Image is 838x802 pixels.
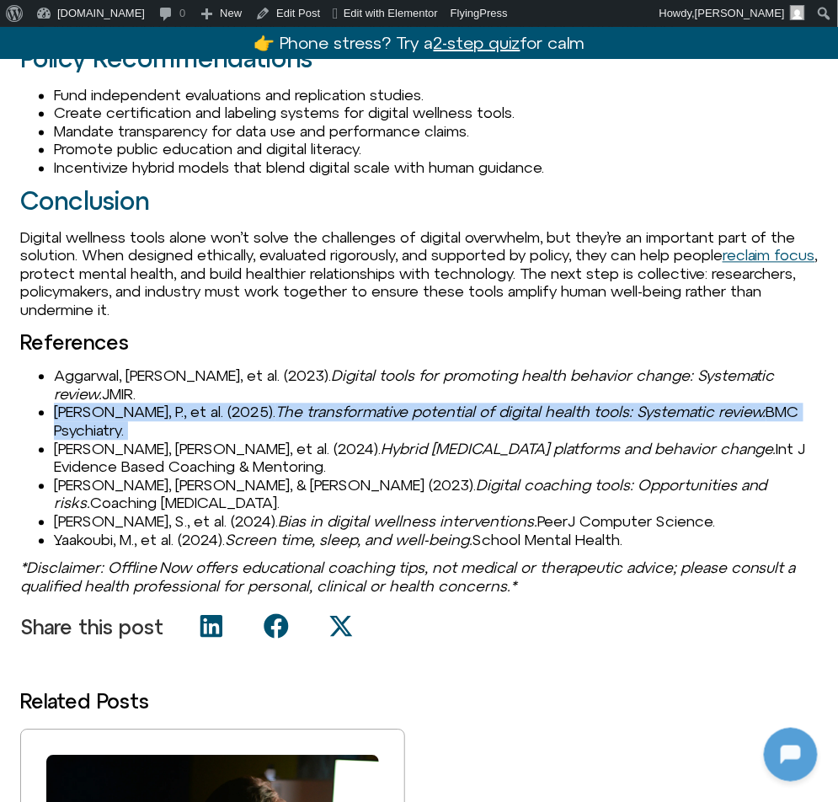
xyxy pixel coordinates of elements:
h2: Policy Recommendations [20,45,818,73]
a: reclaim focus [723,247,815,265]
em: Digital coaching tools: Opportunities and risks. [54,477,767,513]
li: Fund independent evaluations and replication studies. [54,87,818,105]
span: [PERSON_NAME] [695,7,785,19]
li: Create certification and labeling systems for digital wellness tools. [54,104,818,123]
li: [PERSON_NAME], S., et al. (2024). PeerJ Computer Science. [54,513,818,532]
p: Digital wellness tools alone won’t solve the challenges of digital overwhelm, but they’re an impo... [20,229,818,320]
h2: Conclusion [20,188,818,216]
div: Share on linkedin [180,608,245,645]
em: Digital tools for promoting health behavior change: Systematic review. [54,367,775,404]
li: [PERSON_NAME], P., et al. (2025). BMC Psychiatry. [54,404,818,440]
li: Yaakoubi, M., et al. (2024). School Mental Health. [54,532,818,550]
li: Mandate transparency for data use and performance claims. [54,123,818,142]
em: Screen time, sleep, and well-being. [225,532,472,549]
h3: Related Posts [20,691,818,713]
iframe: Botpress [764,728,818,782]
a: 👉 Phone stress? Try a2-step quizfor calm [254,33,585,52]
li: [PERSON_NAME], [PERSON_NAME], & [PERSON_NAME] (2023). Coaching [MEDICAL_DATA]. [54,477,818,513]
li: Incentivize hybrid models that blend digital scale with human guidance. [54,159,818,178]
div: Share on facebook [245,608,310,645]
div: Share on x-twitter [310,608,375,645]
span: Edit with Elementor [344,7,438,19]
li: Promote public education and digital literacy. [54,141,818,159]
em: The transformative potential of digital health tools: Systematic review. [275,404,766,421]
h3: References [20,332,818,354]
em: Bias in digital wellness interventions. [278,513,537,531]
u: 2-step quiz [434,33,520,52]
em: *Disclaimer: Offline Now offers educational coaching tips, not medical or therapeutic advice; ple... [20,559,796,596]
p: Share this post [20,617,163,639]
li: Aggarwal, [PERSON_NAME], et al. (2023). JMIR. [54,367,818,404]
li: [PERSON_NAME], [PERSON_NAME], et al. (2024). Int J Evidence Based Coaching & Mentoring. [54,441,818,477]
em: Hybrid [MEDICAL_DATA] platforms and behavior change. [381,441,777,458]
